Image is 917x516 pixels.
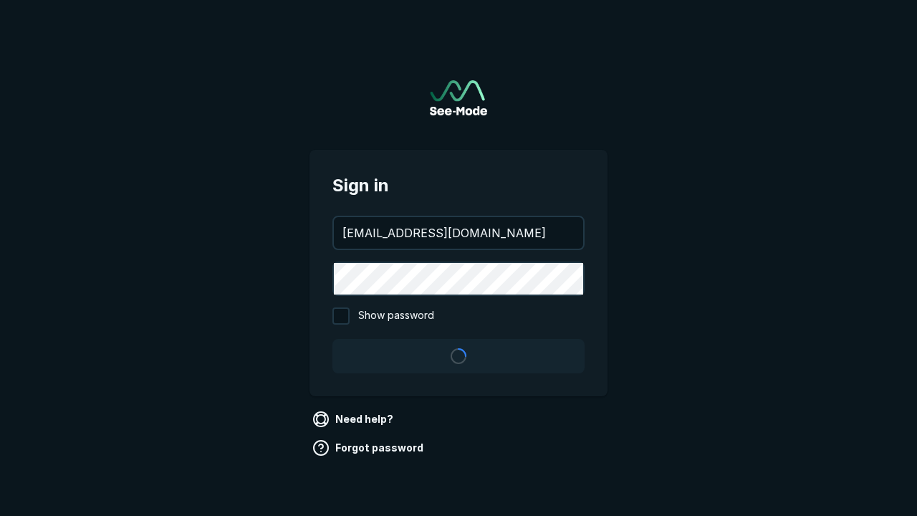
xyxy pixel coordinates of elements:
img: See-Mode Logo [430,80,487,115]
a: Forgot password [309,436,429,459]
input: your@email.com [334,217,583,249]
a: Need help? [309,408,399,431]
span: Sign in [332,173,585,199]
a: Go to sign in [430,80,487,115]
span: Show password [358,307,434,325]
